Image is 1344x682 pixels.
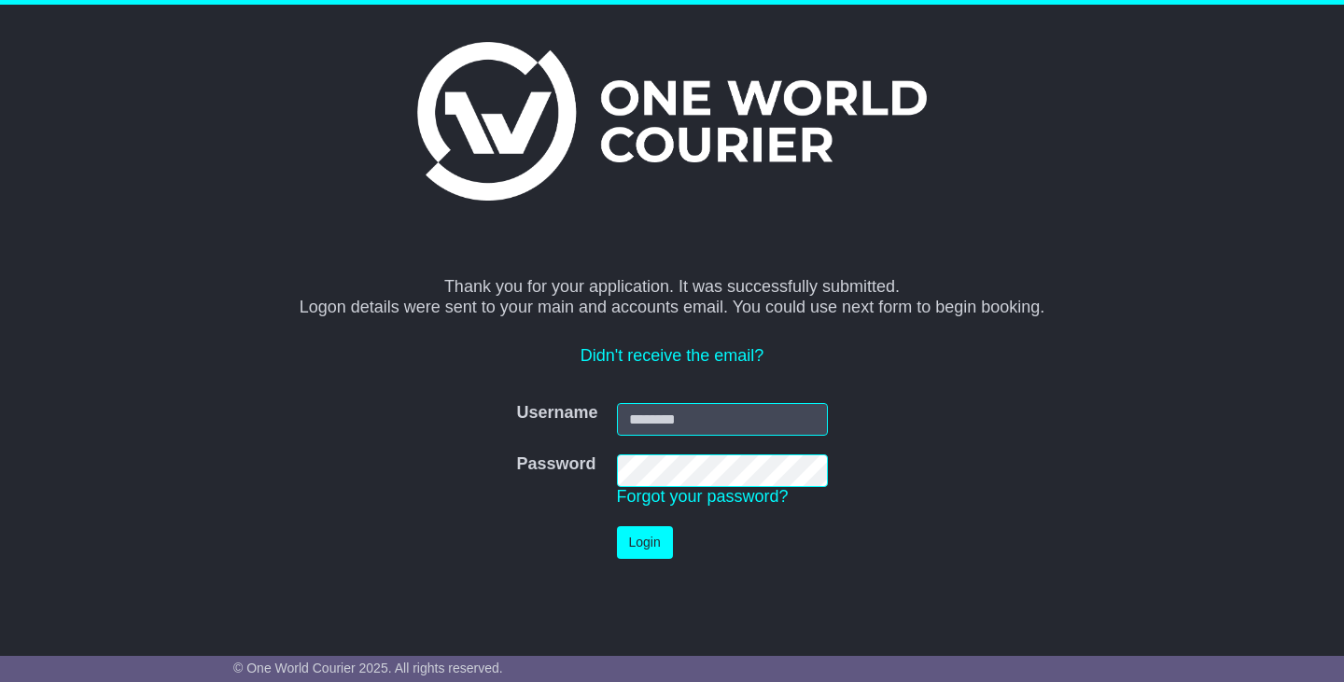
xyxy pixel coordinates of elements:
[516,403,597,424] label: Username
[233,661,503,675] span: © One World Courier 2025. All rights reserved.
[581,346,764,365] a: Didn't receive the email?
[617,526,673,559] button: Login
[617,487,789,506] a: Forgot your password?
[516,454,595,475] label: Password
[300,277,1045,316] span: Thank you for your application. It was successfully submitted. Logon details were sent to your ma...
[417,42,927,201] img: One World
